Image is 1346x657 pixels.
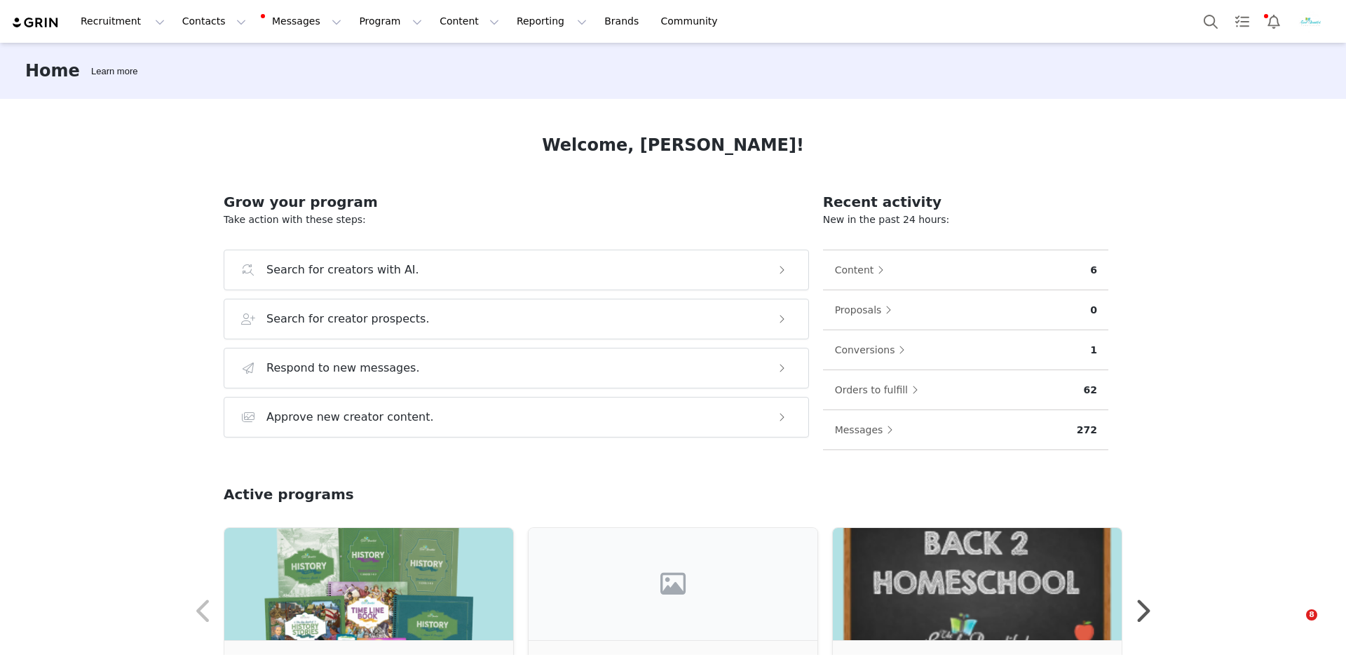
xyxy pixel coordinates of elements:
h3: Respond to new messages. [266,360,420,377]
button: Profile [1290,11,1335,33]
iframe: Intercom live chat [1277,609,1311,643]
h3: Approve new creator content. [266,409,434,426]
h3: Search for creators with AI. [266,262,419,278]
p: Take action with these steps: [224,212,809,227]
button: Respond to new messages. [224,348,809,388]
button: Search [1195,6,1226,37]
h2: Grow your program [224,191,809,212]
button: Approve new creator content. [224,397,809,438]
a: Brands [596,6,651,37]
p: 62 [1084,383,1097,398]
h3: Home [25,58,80,83]
button: Conversions [834,339,913,361]
p: 1 [1090,343,1097,358]
img: 85ee7289-bdba-4617-aa29-6d3a4f23791c.png [833,528,1122,640]
h1: Welcome, [PERSON_NAME]! [542,133,804,158]
button: Notifications [1258,6,1289,37]
button: Contacts [174,6,254,37]
a: Community [653,6,733,37]
h2: Recent activity [823,191,1108,212]
img: 41aa60e9-7f1c-456d-b516-5ced496c02a2.jpg [1298,11,1321,33]
p: 272 [1077,423,1097,438]
button: Orders to fulfill [834,379,925,401]
button: Program [351,6,430,37]
h3: Search for creator prospects. [266,311,430,327]
button: Messages [255,6,350,37]
span: 8 [1306,609,1317,621]
div: Tooltip anchor [88,65,140,79]
button: Search for creator prospects. [224,299,809,339]
p: 6 [1090,263,1097,278]
button: Content [834,259,892,281]
button: Messages [834,419,901,441]
button: Recruitment [72,6,173,37]
p: New in the past 24 hours: [823,212,1108,227]
a: Tasks [1227,6,1258,37]
button: Search for creators with AI. [224,250,809,290]
img: 75de5168-9e50-45c6-8668-4aced36829f8.png [224,528,513,640]
button: Reporting [508,6,595,37]
h2: Active programs [224,484,354,505]
p: 0 [1090,303,1097,318]
button: Content [431,6,508,37]
button: Proposals [834,299,899,321]
img: grin logo [11,16,60,29]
